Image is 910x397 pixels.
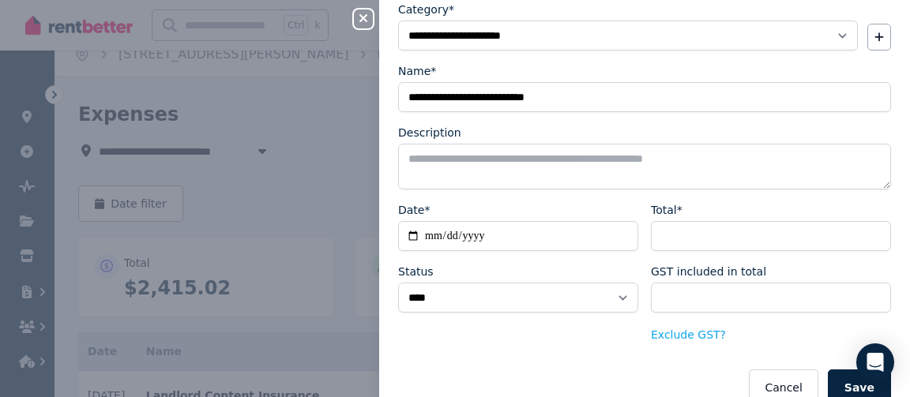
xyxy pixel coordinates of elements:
label: Date* [398,202,430,218]
label: Name* [398,63,436,79]
div: Open Intercom Messenger [856,343,894,381]
label: Status [398,264,434,279]
label: Category* [398,2,454,17]
label: GST included in total [651,264,766,279]
label: Total* [651,202,682,218]
button: Exclude GST? [651,327,726,343]
label: Description [398,125,461,140]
